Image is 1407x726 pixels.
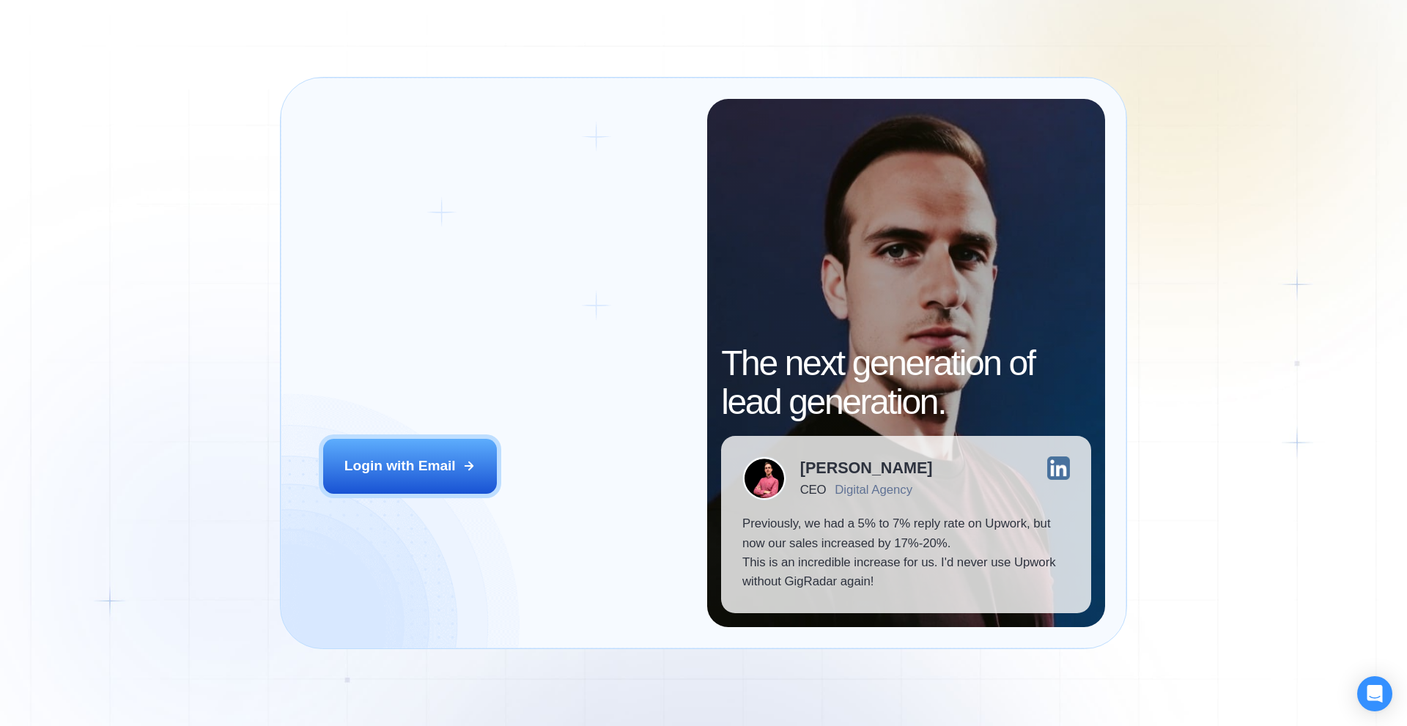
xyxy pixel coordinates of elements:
[323,439,498,493] button: Login with Email
[742,514,1070,592] p: Previously, we had a 5% to 7% reply rate on Upwork, but now our sales increased by 17%-20%. This ...
[344,456,456,475] div: Login with Email
[835,483,912,497] div: Digital Agency
[721,344,1091,422] h2: The next generation of lead generation.
[800,460,933,476] div: [PERSON_NAME]
[800,483,826,497] div: CEO
[1357,676,1392,711] div: Open Intercom Messenger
